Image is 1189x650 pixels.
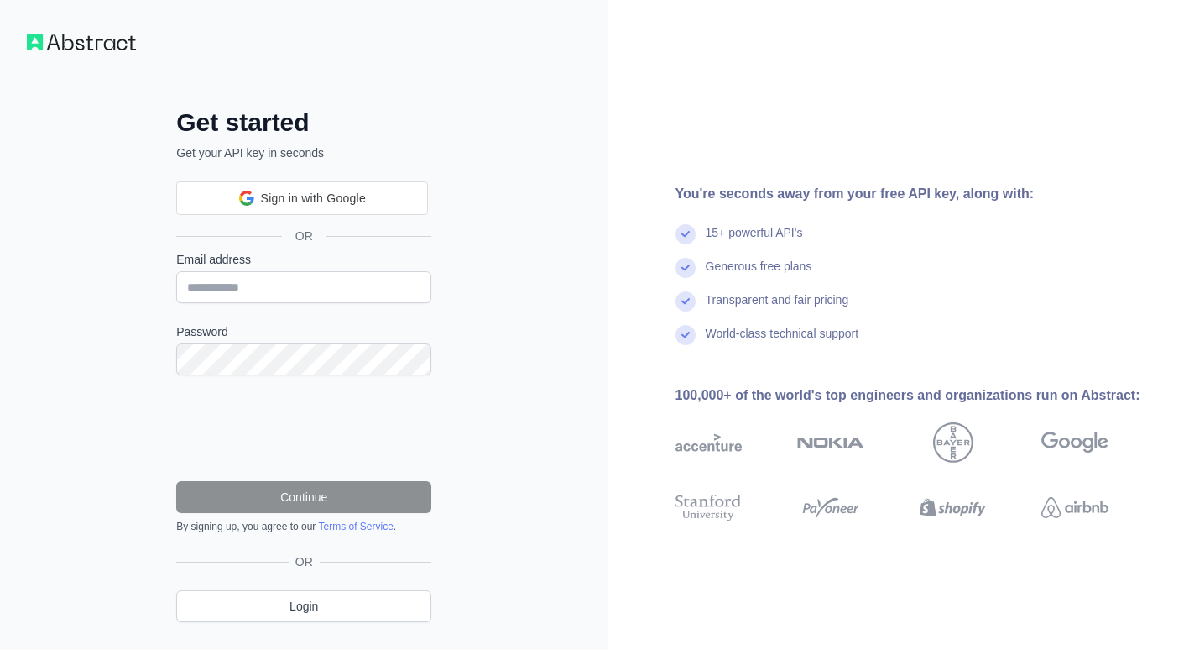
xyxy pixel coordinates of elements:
div: Transparent and fair pricing [706,291,849,325]
a: Login [176,590,431,622]
img: check mark [675,291,696,312]
div: 15+ powerful API's [706,224,803,258]
div: You're seconds away from your free API key, along with: [675,184,1163,204]
div: World-class technical support [706,325,859,359]
img: check mark [675,258,696,278]
img: check mark [675,224,696,244]
h2: Get started [176,107,431,138]
img: stanford university [675,491,743,525]
span: OR [289,553,320,570]
img: airbnb [1041,491,1108,525]
span: OR [282,228,326,244]
img: google [1041,422,1108,463]
div: By signing up, you agree to our . [176,520,431,533]
img: payoneer [797,491,864,525]
label: Email address [176,251,431,268]
img: bayer [933,422,973,463]
iframe: reCAPTCHA [176,396,431,461]
div: Generous free plans [706,258,812,291]
a: Terms of Service [318,521,393,532]
img: accenture [675,422,743,463]
label: Password [176,323,431,340]
span: Sign in with Google [261,190,366,207]
button: Continue [176,481,431,513]
div: 100,000+ of the world's top engineers and organizations run on Abstract: [675,385,1163,406]
img: check mark [675,325,696,345]
img: nokia [797,422,864,463]
img: Workflow [27,34,136,50]
p: Get your API key in seconds [176,144,431,161]
div: Sign in with Google [176,181,428,215]
img: shopify [920,491,987,525]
